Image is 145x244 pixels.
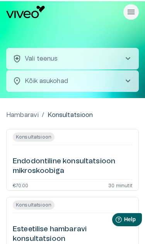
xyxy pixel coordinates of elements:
span: chevron_right [123,53,133,62]
p: Konsultatsioon [48,109,93,119]
p: Kõik asukohad [25,75,111,85]
button: health_and_safetyVali teenuschevron_right [6,47,139,68]
h6: Endodontiline konsultatsioon mikroskoobiga [13,156,132,175]
h6: Esteetilise hambaravi konsultatsioon [13,224,132,243]
a: Open service booking details [6,128,139,190]
p: €70.00 [13,181,28,186]
span: location_on [12,75,22,85]
span: Konsultatsioon [13,199,55,208]
span: health_and_safety [12,53,22,62]
a: Hambaravi [6,109,39,119]
button: Rippmenüü nähtavus [123,3,139,19]
span: chevron_right [123,75,133,85]
p: / [42,109,44,119]
span: Konsultatsioon [13,131,55,141]
iframe: Help widget launcher [85,209,145,230]
p: Vali teenus [25,53,58,62]
a: Navigate to homepage [6,5,120,17]
img: Viveo logo [6,5,45,17]
p: 30 minutit [108,181,132,186]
